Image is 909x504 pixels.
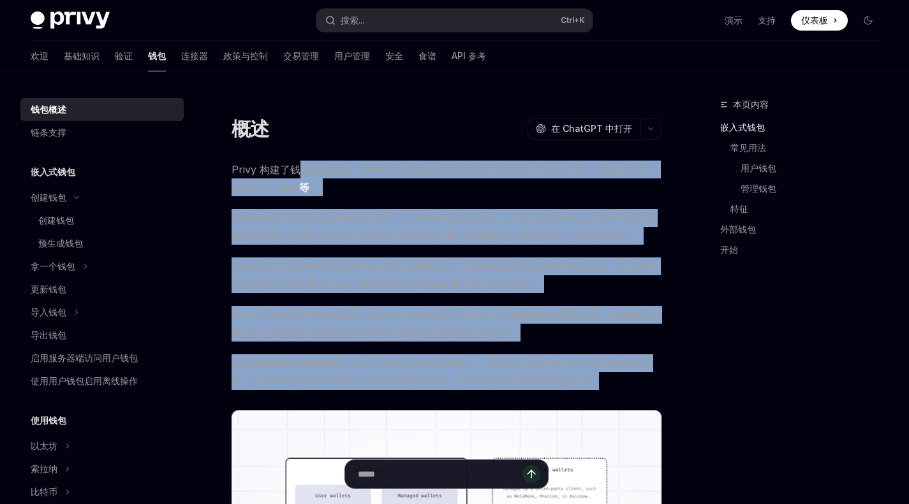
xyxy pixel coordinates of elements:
a: API 参考 [452,41,486,71]
font: 支持 [758,15,776,25]
a: 验证 [115,41,133,71]
font: 以太坊 [31,440,57,451]
font: Ctrl [561,15,574,25]
font: 使用钱包 [31,415,66,426]
font: 演示 [725,15,743,25]
a: 钱包概述 [20,98,184,121]
a: 更新钱包 [20,278,184,301]
font: 创建钱包 [38,215,74,226]
font: 管理钱包 [741,183,776,194]
font: 仪表板 [801,15,828,25]
font: 在 ChatGPT 中打开 [551,123,632,134]
font: 无论您集成的是哪种钱包（嵌入式钱包还是外部钱包），您都可以轻松地向用户请求签名和交易，以便与代币化资产和链上基础设施进行交互。不同钱包类型的请求逻辑类似。 [232,357,650,387]
font: 链条支撑 [31,127,66,138]
font: 这些钱包可以嵌入到您的应用程序中，让用户直接与其交互，也可以通过 Privy 的 API 由您的服务器控制。使用 Privy 可以立即为您的用户启动自托管钱包，或创建您自己的钱包队列。 [232,212,654,242]
a: 用户管理 [334,41,370,71]
a: 特征 [730,199,889,219]
font: 验证 [115,50,133,61]
font: 拿一个钱包 [31,261,75,271]
font: 预生成钱包 [38,238,83,248]
a: 安全 [385,41,403,71]
a: 创建钱包 [20,209,184,232]
font: Privy 构建了钱包基础设施，使用户和应用程序能够在数百个区块链上进行交易，包括以太坊、Solana、Base [232,163,658,194]
font: 启用服务器端访问用户钱包 [31,352,138,363]
font: 政策与控制 [223,50,268,61]
a: 欢迎 [31,41,48,71]
font: 概述 [232,117,269,140]
font: Privy 嵌入式钱包构建于全球分布式基础设施之上，以确保高正常运行时间和低延迟。它们利用安全硬件 (TEE) 确保只有合法所有者才能控制其钱包或访问其密钥。 [232,260,658,291]
button: 搜索...Ctrl+K [316,9,592,32]
a: 使用用户钱包启用离线操作 [20,370,184,392]
img: 深色标志 [31,11,110,29]
font: 用户管理 [334,50,370,61]
a: 钱包 [148,41,166,71]
font: 食谱 [418,50,436,61]
font: 嵌入式钱包 [31,166,75,177]
a: 启用服务器端访问用户钱包 [20,347,184,370]
a: 支持 [758,14,776,27]
font: 用户钱包 [741,162,776,173]
a: 常见用法 [730,138,889,158]
font: 搜索... [341,15,364,25]
font: Privy 还支持用户将外部钱包（如 Metamask 或 Phantom）连接到您的应用程序，以便他们如果已经有钱包就可以将他们的资产和在线身份带到您的产品中。 [232,308,659,339]
a: 导出钱包 [20,324,184,347]
font: 导出钱包 [31,329,66,340]
a: 管理钱包 [741,178,889,199]
font: 常见用法 [730,142,766,153]
font: 外部钱包 [720,224,756,234]
a: 交易管理 [283,41,319,71]
font: 交易管理 [283,50,319,61]
font: 嵌入式钱包 [720,122,765,133]
font: 更新钱包 [31,284,66,294]
font: 连接器 [181,50,208,61]
a: 预生成钱包 [20,232,184,255]
button: 在 ChatGPT 中打开 [528,118,640,140]
button: 切换暗模式 [858,10,878,31]
font: 欢迎 [31,50,48,61]
font: 使用用户钱包启用离线操作 [31,375,138,386]
a: 开始 [720,240,889,260]
a: 基础知识 [64,41,100,71]
font: 安全 [385,50,403,61]
font: +K [574,15,585,25]
font: API 参考 [452,50,486,61]
font: 比特币 [31,486,57,497]
a: 用户钱包 [741,158,889,178]
font: 钱包 [148,50,166,61]
font: 特征 [730,203,748,214]
font: 基础知识 [64,50,100,61]
a: 嵌入式钱包 [720,117,889,138]
font: 开始 [720,244,738,255]
a: 仪表板 [791,10,848,31]
a: 食谱 [418,41,436,71]
font: 。 [309,181,320,194]
a: 政策与控制 [223,41,268,71]
a: 等 [299,181,309,194]
a: 演示 [725,14,743,27]
font: 导入钱包 [31,306,66,317]
a: 连接器 [181,41,208,71]
font: 本页内容 [733,99,769,110]
font: 钱包概述 [31,104,66,115]
font: 索拉纳 [31,463,57,474]
button: 发送消息 [522,465,540,483]
font: 创建钱包 [31,192,66,203]
a: 链条支撑 [20,121,184,144]
a: 外部钱包 [720,219,889,240]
